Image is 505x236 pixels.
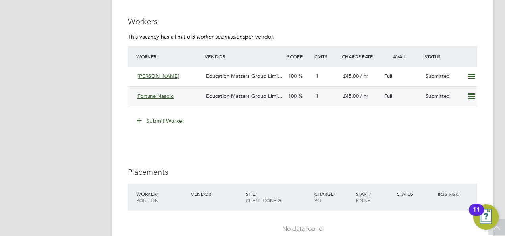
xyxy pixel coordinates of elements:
[312,187,354,207] div: Charge
[360,93,368,99] span: / hr
[206,93,283,99] span: Education Matters Group Limi…
[128,33,477,40] p: This vacancy has a limit of per vendor.
[343,93,359,99] span: £45.00
[384,93,392,99] span: Full
[128,16,477,27] h3: Workers
[395,187,436,201] div: Status
[131,114,191,127] button: Submit Worker
[136,191,158,203] span: / Position
[136,225,469,233] div: No data found
[206,73,283,79] span: Education Matters Group Limi…
[316,73,318,79] span: 1
[137,73,179,79] span: [PERSON_NAME]
[473,204,499,230] button: Open Resource Center, 11 new notifications
[288,93,297,99] span: 100
[312,49,340,64] div: Cmts
[436,187,463,201] div: IR35 Risk
[134,49,203,64] div: Worker
[384,73,392,79] span: Full
[360,73,368,79] span: / hr
[203,49,285,64] div: Vendor
[354,187,395,207] div: Start
[285,49,312,64] div: Score
[314,191,335,203] span: / PO
[343,73,359,79] span: £45.00
[246,191,281,203] span: / Client Config
[244,187,312,207] div: Site
[192,33,245,40] em: 3 worker submissions
[473,210,480,220] div: 11
[422,90,464,103] div: Submitted
[189,187,244,201] div: Vendor
[288,73,297,79] span: 100
[422,49,477,64] div: Status
[422,70,464,83] div: Submitted
[316,93,318,99] span: 1
[340,49,381,64] div: Charge Rate
[381,49,422,64] div: Avail
[137,93,174,99] span: Fortune Nasolo
[128,167,477,177] h3: Placements
[356,191,371,203] span: / Finish
[134,187,189,207] div: Worker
